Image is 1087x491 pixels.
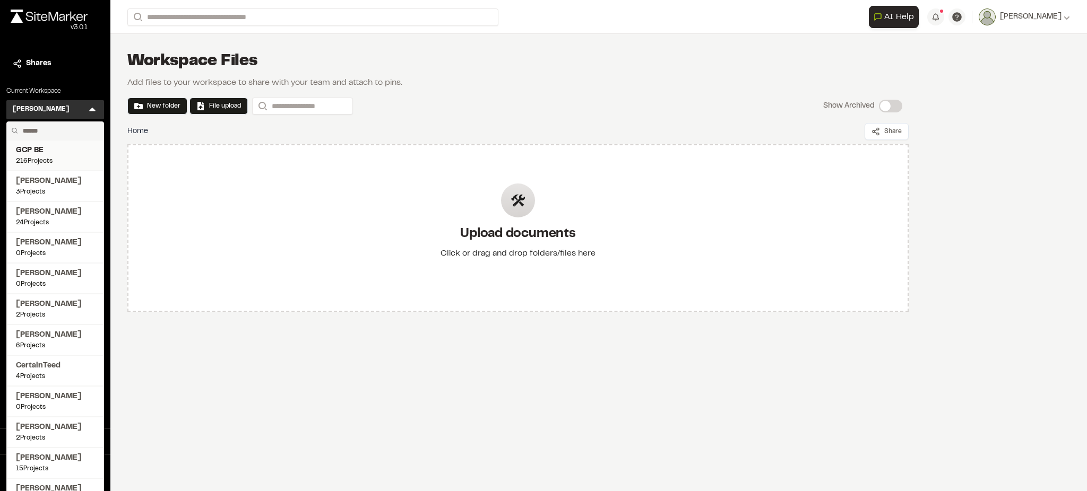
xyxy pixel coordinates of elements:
[16,360,94,381] a: CertainTeed4Projects
[16,422,94,433] span: [PERSON_NAME]
[13,104,70,115] h3: [PERSON_NAME]
[441,226,596,243] h2: Upload documents
[16,299,94,320] a: [PERSON_NAME]2Projects
[16,249,94,258] span: 0 Projects
[16,372,94,381] span: 4 Projects
[16,206,94,227] a: [PERSON_NAME]24Projects
[16,237,94,258] a: [PERSON_NAME]0Projects
[16,341,94,350] span: 6 Projects
[979,8,1070,25] button: [PERSON_NAME]
[16,452,94,474] a: [PERSON_NAME]15Projects
[127,126,148,137] span: Home
[189,98,248,115] button: File upload
[16,329,94,341] span: [PERSON_NAME]
[16,145,94,156] span: GCP BE
[823,100,875,112] p: Show Archived
[127,8,146,26] button: Search
[16,464,94,474] span: 15 Projects
[16,187,94,197] span: 3 Projects
[1000,11,1062,23] span: [PERSON_NAME]
[16,176,94,197] a: [PERSON_NAME]3Projects
[26,58,51,69] span: Shares
[16,218,94,227] span: 24 Projects
[196,101,241,111] button: File upload
[16,391,94,412] a: [PERSON_NAME]0Projects
[16,268,94,279] span: [PERSON_NAME]
[869,6,923,28] div: Open AI Assistant
[13,58,98,69] a: Shares
[979,8,996,25] img: User
[127,98,187,115] button: New folder
[127,76,402,89] p: Add files to your workspace to share with your team and attach to pins .
[11,23,88,32] div: Oh geez...please don't...
[16,268,94,289] a: [PERSON_NAME]0Projects
[16,310,94,320] span: 2 Projects
[16,237,94,249] span: [PERSON_NAME]
[16,156,94,166] span: 216 Projects
[16,433,94,443] span: 2 Projects
[16,452,94,464] span: [PERSON_NAME]
[6,86,104,96] p: Current Workspace
[127,51,258,72] h1: Workspace Files
[134,101,180,111] button: New folder
[869,6,919,28] button: Open AI Assistant
[11,10,88,23] img: rebrand.png
[252,98,271,115] button: Search
[127,126,148,137] nav: breadcrumb
[16,360,94,372] span: CertainTeed
[16,176,94,187] span: [PERSON_NAME]
[16,329,94,350] a: [PERSON_NAME]6Projects
[127,144,909,312] div: Upload documentsClick or drag and drop folders/files here
[884,11,914,23] span: AI Help
[16,279,94,289] span: 0 Projects
[865,123,909,140] button: Share
[16,299,94,310] span: [PERSON_NAME]
[16,402,94,412] span: 0 Projects
[16,391,94,402] span: [PERSON_NAME]
[441,247,596,260] div: Click or drag and drop folders/files here
[16,206,94,218] span: [PERSON_NAME]
[16,145,94,166] a: GCP BE216Projects
[16,422,94,443] a: [PERSON_NAME]2Projects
